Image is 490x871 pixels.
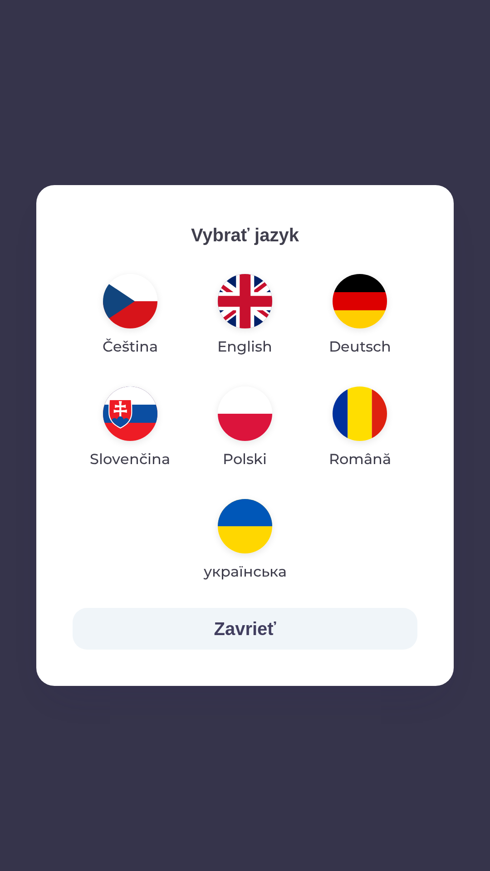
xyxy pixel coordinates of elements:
[217,336,272,357] p: English
[223,448,267,470] p: Polski
[218,274,272,328] img: en flag
[333,274,387,328] img: de flag
[307,379,413,477] button: Română
[81,267,180,365] button: Čeština
[218,499,272,553] img: uk flag
[333,387,387,441] img: ro flag
[204,561,287,582] p: українська
[196,379,294,477] button: Polski
[73,379,187,477] button: Slovenčina
[103,336,158,357] p: Čeština
[73,221,417,249] p: Vybrať jazyk
[187,492,302,590] button: українська
[329,336,391,357] p: Deutsch
[307,267,413,365] button: Deutsch
[103,274,157,328] img: cs flag
[196,267,294,365] button: English
[218,387,272,441] img: pl flag
[73,608,417,650] button: Zavrieť
[329,448,391,470] p: Română
[103,387,157,441] img: sk flag
[90,448,170,470] p: Slovenčina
